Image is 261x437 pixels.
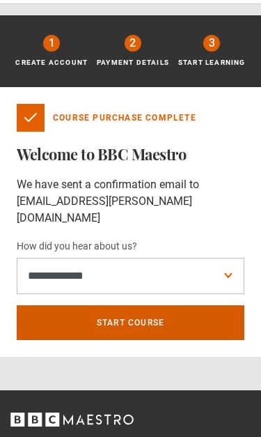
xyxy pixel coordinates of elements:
[97,58,169,68] p: Payment details
[17,144,244,166] h1: Welcome to BBC Maestro
[43,36,60,52] div: 1
[53,112,196,125] p: Course Purchase Complete
[178,58,246,68] p: Start learning
[125,36,141,52] div: 2
[17,239,137,256] label: How did you hear about us?
[10,418,134,431] a: BBC Maestro, back to top
[17,177,244,227] p: We have sent a confirmation email to [EMAIL_ADDRESS][PERSON_NAME][DOMAIN_NAME]
[15,58,88,68] p: Create Account
[203,36,220,52] div: 3
[10,413,134,427] svg: BBC Maestro, back to top
[17,306,244,341] a: Start course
